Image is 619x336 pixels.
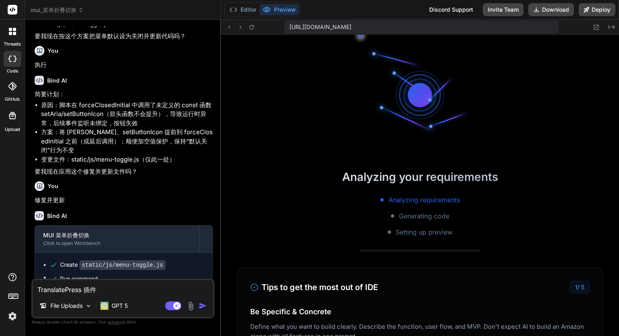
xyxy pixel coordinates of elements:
[60,275,204,283] span: Run command
[79,260,166,270] code: static/js/menu-toggle.js
[47,212,67,220] h6: Bind AI
[570,281,590,293] div: /
[250,306,590,317] h4: Be Specific & Concrete
[260,4,299,15] button: Preview
[483,3,523,16] button: Invite Team
[35,167,213,176] p: 要我现在应用这个修复并更新文件吗？
[108,319,123,324] span: privacy
[575,284,577,290] span: 1
[48,182,58,190] h6: You
[35,32,213,41] p: 要我现在按这个方案把菜单默认设为关闭并更新代码吗？
[579,3,615,16] button: Deploy
[50,302,83,310] p: File Uploads
[35,226,199,252] button: MUI 菜单折叠切换Click to open Workbench
[60,261,166,269] div: Create
[35,196,213,205] p: 修复并更新
[35,60,213,70] p: 执行
[226,4,260,15] button: Editor
[186,301,195,311] img: attachment
[289,23,351,31] span: [URL][DOMAIN_NAME]
[41,155,213,164] li: 变更文件：static/js/menu-toggle.js（仅此一处）
[31,6,84,14] span: mui_菜单折叠切换
[5,96,20,103] label: GitHub
[100,302,108,310] img: GPT 5
[528,3,574,16] button: Download
[388,195,460,205] span: Analyzing requirements
[221,168,619,185] h2: Analyzing your requirements
[112,302,128,310] p: GPT 5
[4,41,21,48] label: threads
[41,101,213,128] li: 原因：脚本在 forceClosedInitial 中调用了未定义的 const 函数 setAria/setButtonIcon（箭头函数不会提升），导致运行时异常，后续事件监听未绑定，按钮失效
[199,302,207,310] img: icon
[396,227,453,237] span: Setting up preview
[424,3,478,16] div: Discord Support
[48,47,58,55] h6: You
[31,318,214,326] p: Always double-check its answers. Your in Bind
[43,231,191,239] div: MUI 菜单折叠切换
[35,90,213,99] p: 简要计划：
[5,126,20,133] label: Upload
[41,128,213,155] li: 方案：将 [PERSON_NAME]、setButtonIcon 提前到 forceClosedInitial 之前（或延后调用）；顺便加空值保护，保持“默认关闭”行为不变
[47,77,67,85] h6: Bind AI
[33,280,213,295] textarea: TranslatePress 插件
[6,309,19,323] img: settings
[250,281,378,293] h3: Tips to get the most out of IDE
[43,240,191,247] div: Click to open Workbench
[85,303,92,309] img: Pick Models
[581,284,584,290] span: 5
[399,211,449,221] span: Generating code
[7,68,18,75] label: code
